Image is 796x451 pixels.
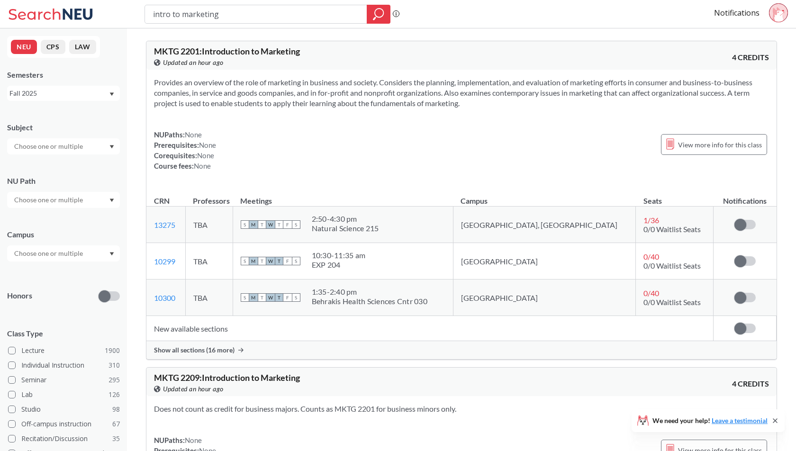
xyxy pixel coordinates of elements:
[8,344,120,357] label: Lecture
[283,220,292,229] span: F
[249,220,258,229] span: M
[7,86,120,101] div: Fall 2025Dropdown arrow
[241,257,249,265] span: S
[643,252,659,261] span: 0 / 40
[9,194,89,206] input: Choose one or multiple
[275,257,283,265] span: T
[312,260,366,270] div: EXP 204
[7,122,120,133] div: Subject
[154,220,175,229] a: 13275
[112,419,120,429] span: 67
[283,293,292,302] span: F
[312,297,427,306] div: Behrakis Health Sciences Cntr 030
[8,418,120,430] label: Off-campus instruction
[312,287,427,297] div: 1:35 - 2:40 pm
[197,151,214,160] span: None
[185,207,233,243] td: TBA
[678,139,762,151] span: View more info for this class
[292,293,300,302] span: S
[109,145,114,149] svg: Dropdown arrow
[109,389,120,400] span: 126
[643,261,701,270] span: 0/0 Waitlist Seats
[292,257,300,265] span: S
[266,257,275,265] span: W
[275,293,283,302] span: T
[154,77,769,108] section: Provides an overview of the role of marketing in business and society. Considers the planning, im...
[154,46,300,56] span: MKTG 2201 : Introduction to Marketing
[112,433,120,444] span: 35
[154,257,175,266] a: 10299
[643,216,659,225] span: 1 / 36
[453,186,636,207] th: Campus
[312,251,366,260] div: 10:30 - 11:35 am
[249,293,258,302] span: M
[7,70,120,80] div: Semesters
[163,384,224,394] span: Updated an hour ago
[312,224,379,233] div: Natural Science 215
[9,141,89,152] input: Choose one or multiple
[453,243,636,280] td: [GEOGRAPHIC_DATA]
[249,257,258,265] span: M
[652,417,768,424] span: We need your help!
[258,257,266,265] span: T
[453,207,636,243] td: [GEOGRAPHIC_DATA], [GEOGRAPHIC_DATA]
[636,186,714,207] th: Seats
[453,280,636,316] td: [GEOGRAPHIC_DATA]
[7,229,120,240] div: Campus
[41,40,65,54] button: CPS
[283,257,292,265] span: F
[7,290,32,301] p: Honors
[241,220,249,229] span: S
[185,243,233,280] td: TBA
[199,141,216,149] span: None
[241,293,249,302] span: S
[643,225,701,234] span: 0/0 Waitlist Seats
[373,8,384,21] svg: magnifying glass
[712,416,768,424] a: Leave a testimonial
[112,404,120,415] span: 98
[154,196,170,206] div: CRN
[266,220,275,229] span: W
[154,372,300,383] span: MKTG 2209 : Introduction to Marketing
[109,198,114,202] svg: Dropdown arrow
[275,220,283,229] span: T
[714,186,777,207] th: Notifications
[732,379,769,389] span: 4 CREDITS
[8,388,120,401] label: Lab
[8,403,120,415] label: Studio
[643,298,701,307] span: 0/0 Waitlist Seats
[7,245,120,262] div: Dropdown arrow
[7,176,120,186] div: NU Path
[8,433,120,445] label: Recitation/Discussion
[185,280,233,316] td: TBA
[9,248,89,259] input: Choose one or multiple
[8,359,120,371] label: Individual Instruction
[154,293,175,302] a: 10300
[154,346,235,354] span: Show all sections (16 more)
[146,341,777,359] div: Show all sections (16 more)
[11,40,37,54] button: NEU
[154,404,769,414] section: Does not count as credit for business majors. Counts as MKTG 2201 for business minors only.
[258,293,266,302] span: T
[185,186,233,207] th: Professors
[152,6,360,22] input: Class, professor, course number, "phrase"
[185,436,202,444] span: None
[7,328,120,339] span: Class Type
[732,52,769,63] span: 4 CREDITS
[154,129,216,171] div: NUPaths: Prerequisites: Corequisites: Course fees:
[292,220,300,229] span: S
[105,345,120,356] span: 1900
[7,138,120,154] div: Dropdown arrow
[367,5,390,24] div: magnifying glass
[7,192,120,208] div: Dropdown arrow
[163,57,224,68] span: Updated an hour ago
[109,252,114,256] svg: Dropdown arrow
[258,220,266,229] span: T
[233,186,453,207] th: Meetings
[194,162,211,170] span: None
[109,360,120,370] span: 310
[714,8,760,18] a: Notifications
[9,88,109,99] div: Fall 2025
[185,130,202,139] span: None
[109,92,114,96] svg: Dropdown arrow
